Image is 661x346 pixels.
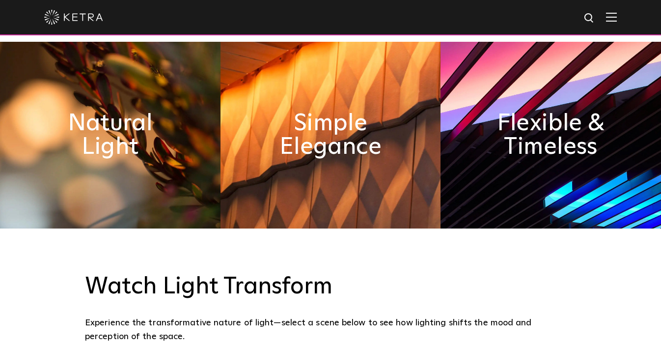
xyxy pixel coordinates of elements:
img: simple_elegance [220,42,441,229]
p: Experience the transformative nature of light—select a scene below to see how lighting shifts the... [85,316,571,344]
h2: Flexible & Timeless [496,112,606,159]
h3: Watch Light Transform [85,273,576,301]
h2: Simple Elegance [275,112,386,159]
img: Hamburger%20Nav.svg [606,12,617,22]
img: ketra-logo-2019-white [44,10,103,25]
img: search icon [583,12,596,25]
img: flexible_timeless_ketra [441,42,661,229]
h2: Natural Light [55,112,165,159]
